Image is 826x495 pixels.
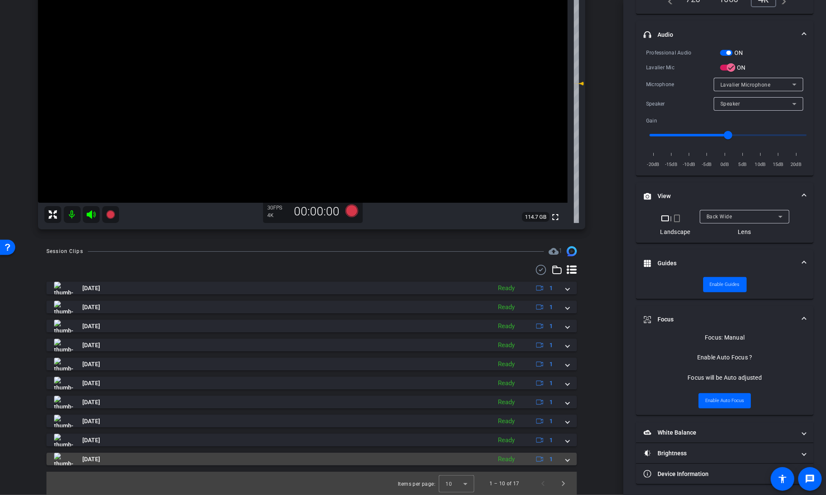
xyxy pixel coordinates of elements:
[54,301,73,313] img: thumb-nail
[549,341,553,350] span: 1
[644,449,796,458] mat-panel-title: Brightness
[636,464,813,484] mat-expansion-panel-header: Device Information
[494,283,519,293] div: Ready
[273,205,282,211] span: FPS
[46,415,577,427] mat-expansion-panel-header: thumb-nail[DATE]Ready1
[46,358,577,370] mat-expansion-panel-header: thumb-nail[DATE]Ready1
[522,212,549,222] span: 114.7 GB
[82,360,100,369] span: [DATE]
[644,192,796,201] mat-panel-title: View
[672,213,682,223] mat-icon: crop_portrait
[559,247,562,255] span: 1
[398,480,435,488] div: Items per page:
[549,284,553,293] span: 1
[720,82,771,88] span: Lavalier Microphone
[636,333,813,416] div: Focus
[267,212,288,219] div: 4K
[494,397,519,407] div: Ready
[771,160,785,169] span: 15dB
[660,228,690,236] div: Landscape
[636,48,813,176] div: Audio
[494,454,519,464] div: Ready
[46,247,83,256] div: Session Clips
[549,379,553,388] span: 1
[717,160,732,169] span: 0dB
[549,398,553,407] span: 1
[533,473,553,494] button: Previous page
[267,204,288,211] div: 30
[703,277,747,292] button: Enable Guides
[636,183,813,210] mat-expansion-panel-header: View
[82,398,100,407] span: [DATE]
[54,434,73,446] img: thumb-nail
[82,341,100,350] span: [DATE]
[549,303,553,312] span: 1
[54,396,73,408] img: thumb-nail
[646,80,714,89] div: Microphone
[636,277,813,299] div: Guides
[777,474,788,484] mat-icon: accessibility
[644,30,796,39] mat-panel-title: Audio
[494,302,519,312] div: Ready
[710,278,740,291] span: Enable Guides
[549,246,559,256] mat-icon: cloud_upload
[706,214,732,220] span: Back Wide
[288,204,345,219] div: 00:00:00
[687,373,762,382] div: Focus will be Auto adjusted
[549,436,553,445] span: 1
[494,340,519,350] div: Ready
[82,436,100,445] span: [DATE]
[636,443,813,463] mat-expansion-panel-header: Brightness
[82,322,100,331] span: [DATE]
[54,415,73,427] img: thumb-nail
[567,246,577,256] img: Session clips
[735,63,746,72] label: ON
[636,21,813,48] mat-expansion-panel-header: Audio
[698,393,751,408] button: Enable Auto Focus
[753,160,768,169] span: 10dB
[553,473,573,494] button: Next page
[46,434,577,446] mat-expansion-panel-header: thumb-nail[DATE]Ready1
[46,396,577,408] mat-expansion-panel-header: thumb-nail[DATE]Ready1
[82,379,100,388] span: [DATE]
[46,320,577,332] mat-expansion-panel-header: thumb-nail[DATE]Ready1
[549,417,553,426] span: 1
[720,101,740,107] span: Speaker
[636,210,813,243] div: View
[646,117,720,125] div: Gain
[660,213,670,223] mat-icon: crop_landscape
[550,212,560,222] mat-icon: fullscreen
[636,250,813,277] mat-expansion-panel-header: Guides
[82,455,100,464] span: [DATE]
[54,320,73,332] img: thumb-nail
[82,303,100,312] span: [DATE]
[682,160,696,169] span: -10dB
[700,160,714,169] span: -5dB
[46,377,577,389] mat-expansion-panel-header: thumb-nail[DATE]Ready1
[644,259,796,268] mat-panel-title: Guides
[46,339,577,351] mat-expansion-panel-header: thumb-nail[DATE]Ready1
[494,321,519,331] div: Ready
[733,49,743,57] label: ON
[644,470,796,479] mat-panel-title: Device Information
[489,479,519,488] div: 1 – 10 of 17
[636,422,813,443] mat-expansion-panel-header: White Balance
[644,428,796,437] mat-panel-title: White Balance
[494,416,519,426] div: Ready
[646,160,660,169] span: -20dB
[735,160,750,169] span: 5dB
[549,322,553,331] span: 1
[54,339,73,351] img: thumb-nail
[54,377,73,389] img: thumb-nail
[646,100,714,108] div: Speaker
[549,455,553,464] span: 1
[46,453,577,465] mat-expansion-panel-header: thumb-nail[DATE]Ready1
[646,63,720,72] div: Lavalier Mic
[705,333,744,342] div: Focus: Manual
[82,417,100,426] span: [DATE]
[54,453,73,465] img: thumb-nail
[660,213,690,223] div: |
[644,315,796,324] mat-panel-title: Focus
[46,301,577,313] mat-expansion-panel-header: thumb-nail[DATE]Ready1
[549,246,562,256] span: Destinations for your clips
